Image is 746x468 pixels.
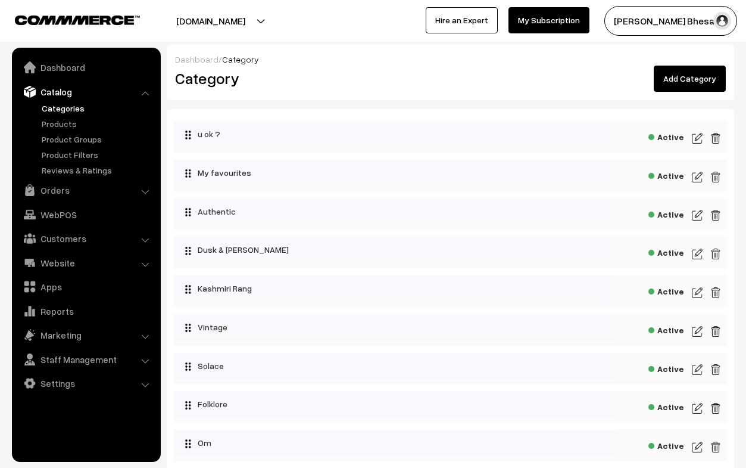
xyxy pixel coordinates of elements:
img: drag [185,246,192,256]
img: edit [710,131,721,145]
span: Active [648,167,684,182]
img: edit [710,170,721,184]
img: drag [185,362,192,371]
div: Folklore [174,391,616,417]
img: drag [185,284,192,294]
img: edit [710,362,721,377]
a: Reports [15,300,157,322]
span: Active [648,283,684,297]
a: Product Filters [39,148,157,161]
span: Category [222,54,259,64]
img: drag [185,207,192,217]
a: Dashboard [175,54,219,64]
img: edit [692,401,703,416]
img: edit [692,170,703,184]
span: Active [648,128,684,143]
a: Website [15,252,157,274]
a: Reviews & Ratings [39,164,157,176]
img: drag [185,130,192,140]
a: Settings [15,373,157,394]
a: Orders [15,179,157,201]
img: user [713,12,731,30]
img: edit [692,286,703,300]
img: edit [692,247,703,261]
img: COMMMERCE [15,16,140,24]
div: Vintage [174,314,616,340]
button: [DOMAIN_NAME] [135,6,287,36]
img: edit [710,286,721,300]
img: edit [710,401,721,416]
div: / [175,53,726,66]
h2: Category [175,69,442,88]
a: Hire an Expert [426,7,498,33]
a: Staff Management [15,349,157,370]
img: edit [692,131,703,145]
a: Categories [39,102,157,114]
div: Authentic [174,199,616,225]
img: edit [692,208,703,222]
img: edit [710,208,721,222]
a: Marketing [15,324,157,346]
img: drag [185,323,192,333]
img: drag [185,439,192,448]
a: Dashboard [15,57,157,78]
span: Active [648,398,684,413]
span: Active [648,360,684,375]
span: Active [648,206,684,221]
a: My Subscription [508,7,589,33]
div: My favourites [174,160,616,186]
button: [PERSON_NAME] Bhesani… [604,6,737,36]
a: Customers [15,228,157,249]
a: Catalog [15,81,157,103]
span: Active [648,244,684,259]
img: edit [692,362,703,377]
a: Add Category [654,66,726,92]
img: drag [185,401,192,410]
img: drag [185,169,192,178]
div: u ok ? [174,121,616,147]
img: edit [710,440,721,454]
img: edit [692,440,703,454]
img: edit [710,324,721,339]
a: Products [39,117,157,130]
a: Apps [15,276,157,297]
span: Active [648,437,684,452]
span: Active [648,321,684,336]
a: Product Groups [39,133,157,145]
a: COMMMERCE [15,12,119,26]
div: Kashmiri Rang [174,275,616,302]
img: edit [692,324,703,339]
div: Dusk & [PERSON_NAME] [174,237,616,263]
img: edit [710,247,721,261]
div: Solace [174,353,616,379]
div: Om [174,430,616,456]
a: WebPOS [15,204,157,225]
